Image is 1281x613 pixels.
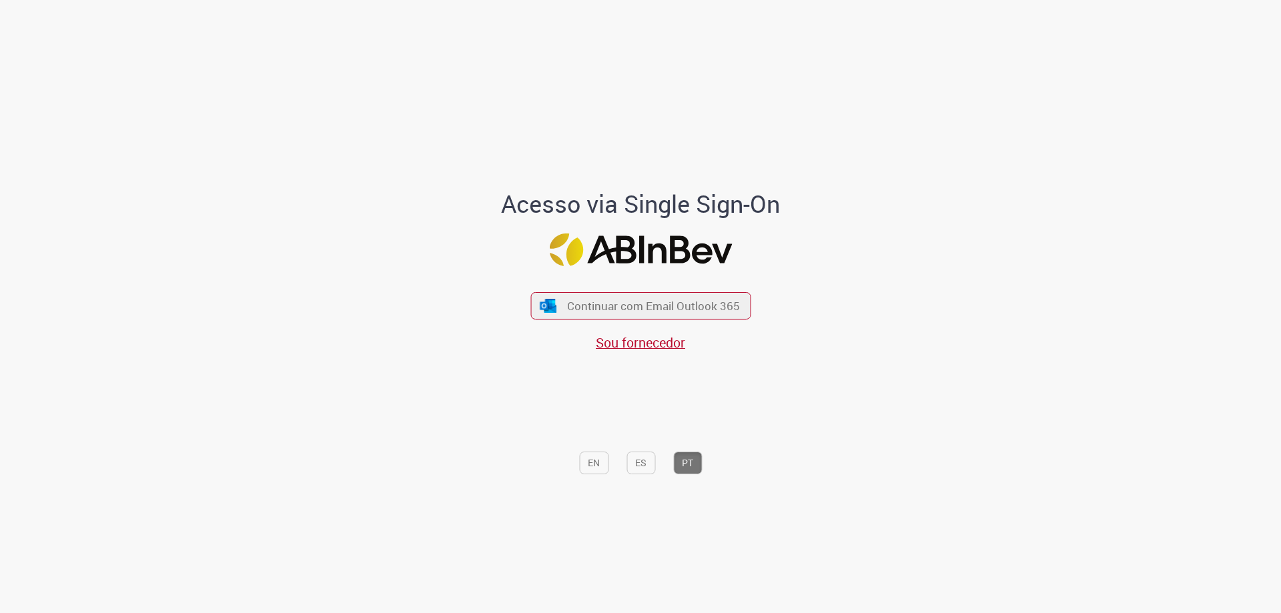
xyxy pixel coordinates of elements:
span: Continuar com Email Outlook 365 [567,298,740,314]
img: ícone Azure/Microsoft 360 [539,299,558,313]
button: ícone Azure/Microsoft 360 Continuar com Email Outlook 365 [530,292,751,320]
button: ES [626,452,655,474]
button: PT [673,452,702,474]
h1: Acesso via Single Sign-On [456,191,826,217]
img: Logo ABInBev [549,233,732,266]
a: Sou fornecedor [596,334,685,352]
button: EN [579,452,608,474]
